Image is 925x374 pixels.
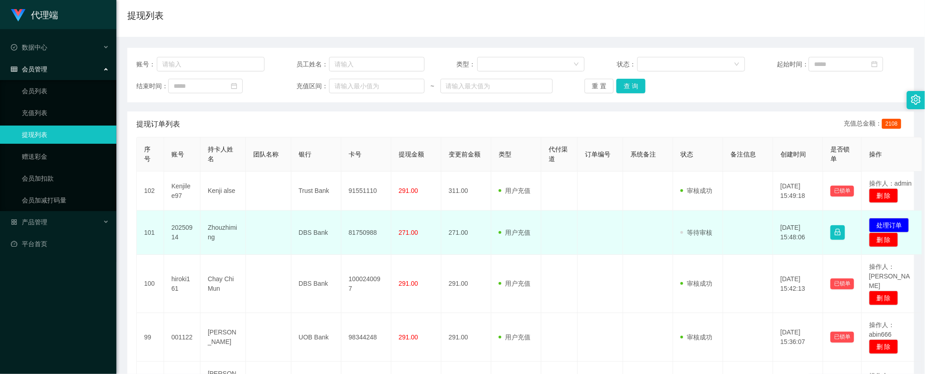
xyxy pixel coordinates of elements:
[291,255,341,313] td: DBS Bank
[680,229,712,236] span: 等待审核
[869,339,898,354] button: 删 除
[680,187,712,194] span: 审核成功
[499,280,530,287] span: 用户充值
[680,151,693,158] span: 状态
[22,82,109,100] a: 会员列表
[440,79,553,93] input: 请输入最大值为
[200,255,246,313] td: Chay Chi Mun
[329,57,425,71] input: 请输入
[137,313,164,362] td: 99
[499,334,530,341] span: 用户充值
[137,255,164,313] td: 100
[399,187,418,194] span: 291.00
[11,44,47,51] span: 数据中心
[773,211,823,255] td: [DATE] 15:48:06
[585,151,610,158] span: 订单编号
[164,313,200,362] td: 001122
[296,60,329,69] span: 员工姓名：
[871,61,878,67] i: 图标: calendar
[869,232,898,247] button: 删 除
[780,151,806,158] span: 创建时间
[11,11,58,18] a: 代理端
[171,151,184,158] span: 账号
[616,79,645,93] button: 查 询
[882,119,901,129] span: 2108
[200,172,246,211] td: Kenji alse
[399,334,418,341] span: 291.00
[137,172,164,211] td: 102
[499,151,511,158] span: 类型
[136,60,157,69] span: 账号：
[399,151,424,158] span: 提现金额
[11,219,17,225] i: 图标: appstore-o
[341,172,391,211] td: 91551110
[200,313,246,362] td: [PERSON_NAME]
[585,79,614,93] button: 重 置
[22,147,109,166] a: 赠送彩金
[830,225,845,240] button: 图标: lock
[144,146,150,162] span: 序号
[680,280,712,287] span: 审核成功
[349,151,361,158] span: 卡号
[11,9,25,22] img: logo.9652507e.png
[299,151,311,158] span: 银行
[291,211,341,255] td: DBS Bank
[164,211,200,255] td: 20250914
[499,229,530,236] span: 用户充值
[164,172,200,211] td: Kenjilee97
[127,9,164,22] h1: 提现列表
[630,151,656,158] span: 系统备注
[425,81,440,91] span: ~
[200,211,246,255] td: Zhouzhiming
[911,95,921,105] i: 图标: setting
[208,146,233,162] span: 持卡人姓名
[830,332,854,343] button: 已锁单
[11,218,47,226] span: 产品管理
[830,146,850,162] span: 是否锁单
[441,172,491,211] td: 311.00
[869,291,898,305] button: 删 除
[869,321,895,338] span: 操作人：abin666
[399,229,418,236] span: 271.00
[136,81,168,91] span: 结束时间：
[844,119,905,130] div: 充值总金额：
[457,60,477,69] span: 类型：
[830,278,854,289] button: 已锁单
[869,218,909,232] button: 处理订单
[777,60,809,69] span: 起始时间：
[253,151,279,158] span: 团队名称
[869,180,912,187] span: 操作人：admin
[730,151,756,158] span: 备注信息
[499,187,530,194] span: 用户充值
[617,60,637,69] span: 状态：
[231,83,237,89] i: 图标: calendar
[773,313,823,362] td: [DATE] 15:36:07
[574,61,579,68] i: 图标: down
[441,255,491,313] td: 291.00
[449,151,480,158] span: 变更前金额
[341,255,391,313] td: 1000240097
[137,211,164,255] td: 101
[22,169,109,187] a: 会员加扣款
[164,255,200,313] td: hiroki161
[296,81,329,91] span: 充值区间：
[291,172,341,211] td: Trust Bank
[773,172,823,211] td: [DATE] 15:49:18
[11,66,17,72] i: 图标: table
[11,235,109,253] a: 图标: dashboard平台首页
[399,280,418,287] span: 291.00
[341,211,391,255] td: 81750988
[869,263,910,289] span: 操作人：[PERSON_NAME]
[136,119,180,130] span: 提现订单列表
[22,104,109,122] a: 充值列表
[734,61,740,68] i: 图标: down
[22,191,109,209] a: 会员加减打码量
[11,66,47,73] span: 会员管理
[830,186,854,197] button: 已锁单
[31,0,58,30] h1: 代理端
[869,188,898,203] button: 删 除
[22,126,109,144] a: 提现列表
[549,146,568,162] span: 代付渠道
[441,211,491,255] td: 271.00
[869,151,882,158] span: 操作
